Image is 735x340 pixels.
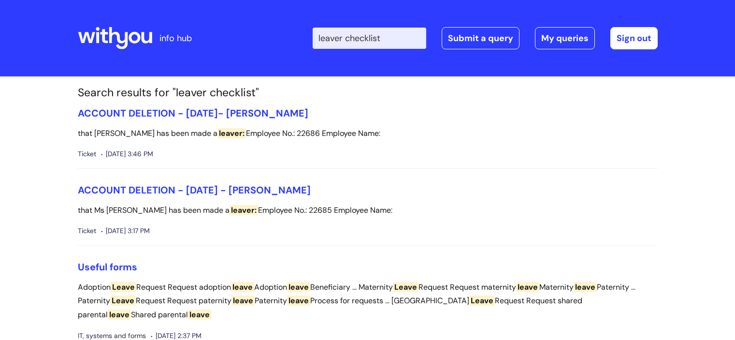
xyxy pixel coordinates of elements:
[287,282,310,292] span: leave
[188,310,211,320] span: leave
[78,148,96,160] span: Ticket
[78,261,137,273] a: Useful forms
[78,107,308,119] a: ACCOUNT DELETION - [DATE]- [PERSON_NAME]
[574,282,597,292] span: leave
[516,282,539,292] span: leave
[442,27,519,49] a: Submit a query
[313,27,658,49] div: | -
[610,27,658,49] a: Sign out
[101,148,153,160] span: [DATE] 3:46 PM
[101,225,150,237] span: [DATE] 3:17 PM
[287,296,310,306] span: leave
[217,128,246,138] span: leaver:
[313,28,426,49] input: Search
[78,184,311,196] a: ACCOUNT DELETION - [DATE] - [PERSON_NAME]
[535,27,595,49] a: My queries
[110,296,136,306] span: Leave
[78,281,658,322] p: Adoption Request Request adoption Adoption Beneficiary ... Maternity Request Request maternity Ma...
[78,86,658,100] h1: Search results for "leaver checklist"
[78,204,658,218] p: that Ms [PERSON_NAME] has been made a Employee No.: 22685 Employee Name:
[108,310,131,320] span: leave
[111,282,136,292] span: Leave
[231,296,255,306] span: leave
[469,296,495,306] span: Leave
[78,225,96,237] span: Ticket
[78,127,658,141] p: that [PERSON_NAME] has been made a Employee No.: 22686 Employee Name:
[230,205,258,215] span: leaver:
[159,30,192,46] p: info hub
[231,282,254,292] span: leave
[393,282,418,292] span: Leave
